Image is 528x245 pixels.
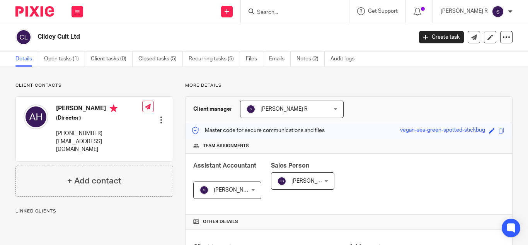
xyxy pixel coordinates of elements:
h3: Client manager [193,105,232,113]
i: Primary [110,105,118,112]
a: Files [246,51,263,67]
a: Create task [419,31,464,43]
h5: (Director) [56,114,142,122]
img: svg%3E [24,105,48,129]
img: Pixie [15,6,54,17]
span: [PERSON_NAME] [291,178,334,184]
div: vegan-sea-green-spotted-stickbug [400,126,485,135]
span: Assistant Accountant [193,163,256,169]
a: Emails [269,51,291,67]
p: [EMAIL_ADDRESS][DOMAIN_NAME] [56,138,142,154]
a: Client tasks (0) [91,51,133,67]
span: Get Support [368,9,398,14]
p: More details [185,82,513,89]
span: [PERSON_NAME] R [261,106,308,112]
h4: [PERSON_NAME] [56,105,142,114]
img: svg%3E [277,176,286,186]
p: [PHONE_NUMBER] [56,130,142,137]
h2: Clidey Cult Ltd [37,33,334,41]
a: Notes (2) [296,51,325,67]
p: [PERSON_NAME] R [441,7,488,15]
span: Sales Person [271,163,309,169]
img: svg%3E [246,105,255,114]
input: Search [256,9,326,16]
a: Audit logs [330,51,360,67]
a: Recurring tasks (5) [189,51,240,67]
h4: + Add contact [67,175,121,187]
img: svg%3E [199,185,209,195]
span: [PERSON_NAME] R [214,187,261,193]
a: Closed tasks (5) [138,51,183,67]
img: svg%3E [492,5,504,18]
span: Other details [203,219,238,225]
p: Client contacts [15,82,173,89]
p: Linked clients [15,208,173,214]
p: Master code for secure communications and files [191,127,325,134]
a: Open tasks (1) [44,51,85,67]
img: svg%3E [15,29,32,45]
a: Details [15,51,38,67]
span: Team assignments [203,143,249,149]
